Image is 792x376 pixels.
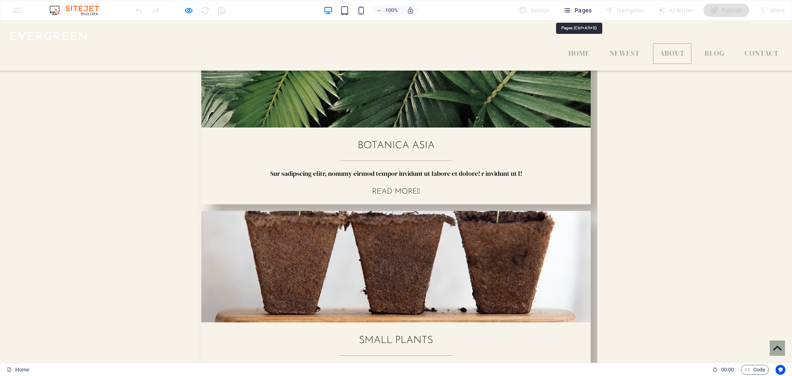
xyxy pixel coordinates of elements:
[559,4,595,17] button: Pages
[775,365,785,375] button: Usercentrics
[745,365,765,375] span: Code
[727,367,728,373] span: :
[417,168,420,175] i: 
[47,5,109,15] img: Editor Logo
[385,5,398,15] h6: 100%
[563,6,592,14] span: Pages
[7,365,29,375] a: Click to cancel selection. Double-click to open Pages
[721,365,734,375] span: 00 00
[516,4,553,17] div: Design (Ctrl+Alt+Y)
[712,365,734,375] h6: Session time
[208,148,584,158] p: Sur sadipscing elitr, nonumy eirmod tempor invidunt ut labore et dolore! r invidunt ut l!
[373,5,402,15] button: 100%
[359,315,433,325] a: Small Plants
[407,7,414,14] i: On resize automatically adjust zoom level to fit chosen device.
[741,365,769,375] button: Code
[358,120,435,130] a: Botanica Asia
[372,168,420,175] a: Read more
